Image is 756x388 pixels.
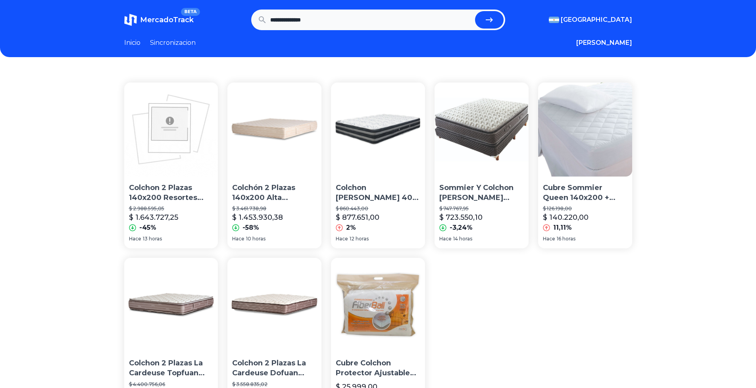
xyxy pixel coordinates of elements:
span: 13 horas [143,236,162,242]
img: MercadoTrack [124,13,137,26]
p: -58% [242,223,259,232]
span: MercadoTrack [140,15,194,24]
a: MercadoTrackBETA [124,13,194,26]
a: Colchon Fisher 40 Kg A/ Densidad Icono 140x200Colchon [PERSON_NAME] 40 Kg A/ Densidad Icono 140x2... [331,83,425,248]
img: Sommier Y Colchon Cannon Doral Doble Pillow 140x200 Envíos [435,83,529,177]
p: $ 2.988.595,05 [129,206,214,212]
img: Cubre Sommier Queen 140x200 + Protector Colchón Ajustables [538,83,632,177]
p: $ 860.443,00 [336,206,420,212]
p: Cubre Colchon Protector Ajustable Fiber Ball 140x200 [336,358,420,378]
span: 16 horas [557,236,575,242]
img: Colchón 2 Plazas 140x200 Alta Densidad Platine [227,83,321,177]
a: Cubre Sommier Queen 140x200 + Protector Colchón AjustablesCubre Sommier Queen 140x200 + Protector... [538,83,632,248]
p: $ 1.453.930,38 [232,212,283,223]
p: $ 747.767,95 [439,206,524,212]
p: Colchón 2 Plazas 140x200 Alta Densidad Platine [232,183,317,203]
p: Colchon 2 Plazas La Cardeuse Topfuan 140x200 Resortes [129,358,214,378]
img: Colchon Fisher 40 Kg A/ Densidad Icono 140x200 [331,83,425,177]
button: [PERSON_NAME] [576,38,632,48]
p: $ 3.558.835,02 [232,381,317,388]
span: [GEOGRAPHIC_DATA] [561,15,632,25]
span: 14 horas [453,236,472,242]
p: $ 140.220,00 [543,212,589,223]
span: BETA [181,8,200,16]
p: -3,24% [450,223,473,232]
span: Hace [543,236,555,242]
img: Colchon 2 Plazas La Cardeuse Dofuan 140x200 Resortes [227,258,321,352]
span: Hace [336,236,348,242]
span: Hace [129,236,141,242]
p: Cubre Sommier Queen 140x200 + Protector Colchón Ajustables [543,183,627,203]
img: Colchon 2 Plazas 140x200 Resortes Privelle La Cardeuse [124,83,218,177]
p: $ 877.651,00 [336,212,379,223]
p: $ 1.643.727,25 [129,212,178,223]
span: 12 horas [350,236,369,242]
a: Sommier Y Colchon Cannon Doral Doble Pillow 140x200 EnvíosSommier Y Colchon [PERSON_NAME] [MEDICA... [435,83,529,248]
p: $ 3.461.738,98 [232,206,317,212]
a: Sincronizacion [150,38,196,48]
span: 10 horas [246,236,265,242]
p: 2% [346,223,356,232]
p: -45% [139,223,156,232]
p: $ 126.198,00 [543,206,627,212]
p: Colchon [PERSON_NAME] 40 Kg A/ Densidad Icono 140x200 [336,183,420,203]
p: Colchon 2 Plazas La Cardeuse Dofuan 140x200 Resortes [232,358,317,378]
img: Colchon 2 Plazas La Cardeuse Topfuan 140x200 Resortes [124,258,218,352]
a: Inicio [124,38,140,48]
p: 11,11% [553,223,572,232]
a: Colchón 2 Plazas 140x200 Alta Densidad PlatineColchón 2 Plazas 140x200 Alta Densidad Platine$ 3.4... [227,83,321,248]
button: [GEOGRAPHIC_DATA] [549,15,632,25]
p: $ 723.550,10 [439,212,483,223]
a: Colchon 2 Plazas 140x200 Resortes Privelle La CardeuseColchon 2 Plazas 140x200 Resortes Privelle ... [124,83,218,248]
span: Hace [232,236,244,242]
p: Sommier Y Colchon [PERSON_NAME] [MEDICAL_DATA][PERSON_NAME] Pillow 140x200 Envíos [439,183,524,203]
p: $ 4.400.756,06 [129,381,214,388]
p: Colchon 2 Plazas 140x200 Resortes Privelle La Cardeuse [129,183,214,203]
img: Argentina [549,17,559,23]
img: Cubre Colchon Protector Ajustable Fiber Ball 140x200 [331,258,425,352]
span: Hace [439,236,452,242]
